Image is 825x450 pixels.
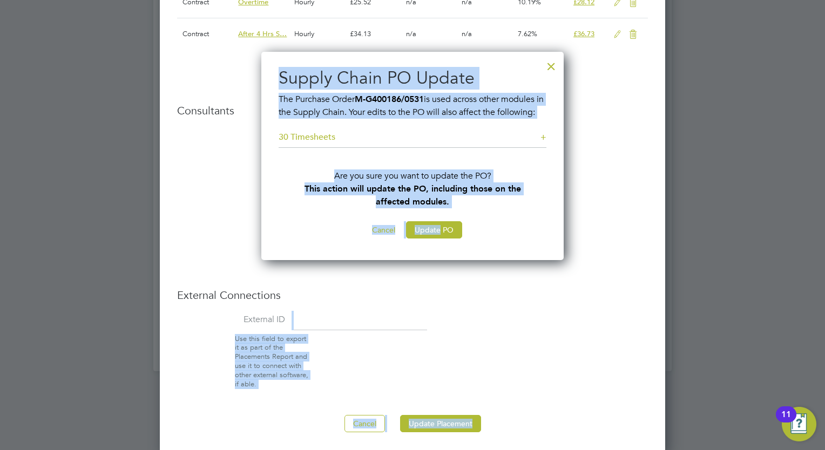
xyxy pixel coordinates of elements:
span: After 4 Hrs S… [238,29,287,38]
button: Update Placement [400,415,481,432]
h3: External Connections [177,288,648,302]
div: £34.13 [347,18,403,50]
label: External ID [177,314,285,325]
b: This action will update the PO, including those on the affected modules. [305,183,521,207]
button: Cancel [363,221,404,238]
div: Contract [180,18,235,50]
div: 11 [781,414,791,428]
h2: Supply Chain PO Update [279,67,546,90]
span: Use this field to export it as part of the Placements Report and use it to connect with other ext... [235,334,308,388]
div: Hourly [292,18,347,50]
h3: Consultants [177,104,648,118]
span: £36.73 [573,29,594,38]
span: n/a [406,29,416,38]
p: Are you sure you want to update the PO? [279,152,546,208]
b: M-G400186/0531 [355,94,424,104]
span: 7.62% [518,29,537,38]
li: 1. [177,126,648,153]
button: Cancel [344,415,385,432]
button: Update PO [406,221,462,238]
div: + [540,132,546,143]
button: Open Resource Center, 11 new notifications [782,407,816,441]
p: The Purchase Order is used across other modules in the Supply Chain. Your edits to the PO will al... [279,93,546,119]
span: n/a [462,29,472,38]
h5: 30 Timesheets [279,132,546,148]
